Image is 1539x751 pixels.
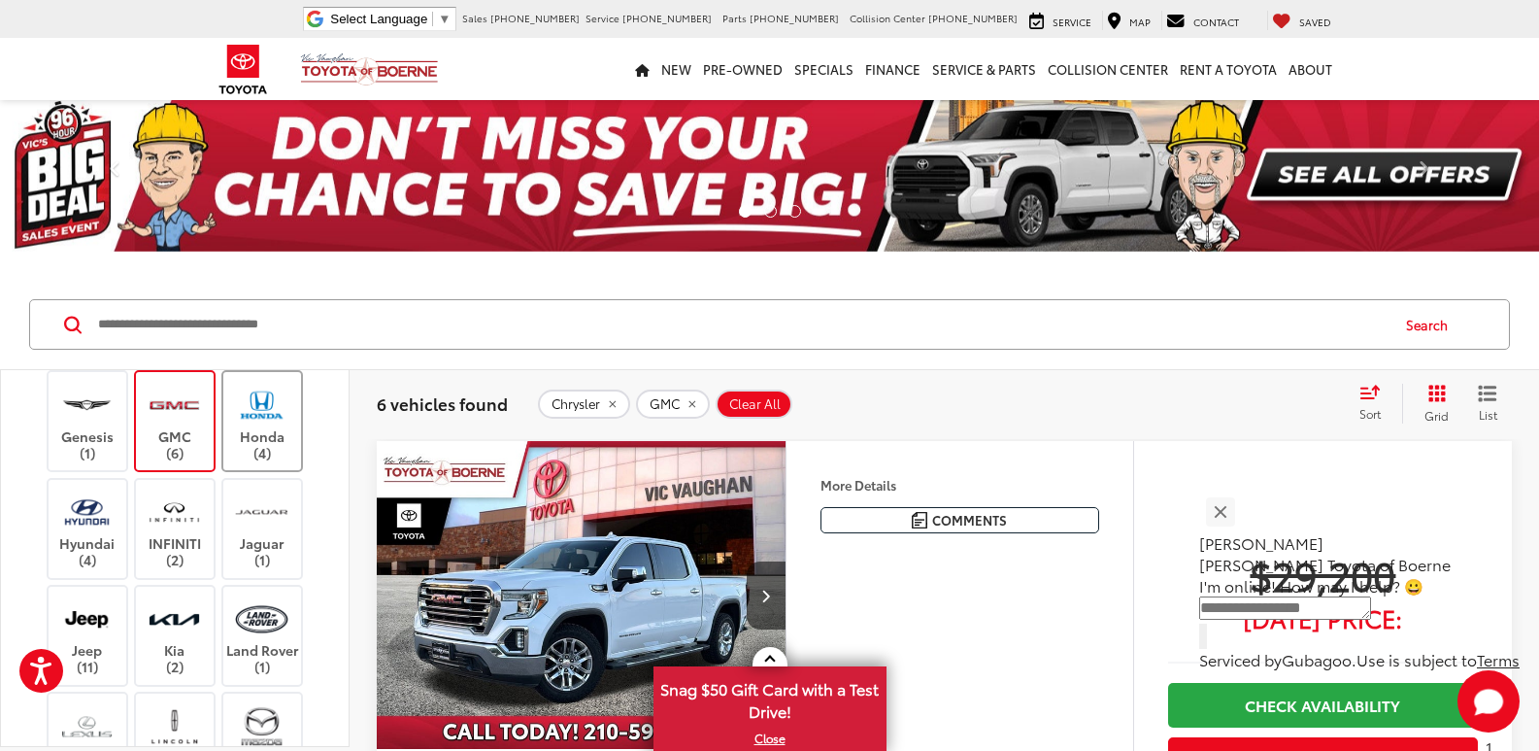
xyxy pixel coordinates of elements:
button: Select sort value [1350,384,1402,423]
span: Contact [1193,15,1239,29]
label: Land Rover (1) [223,597,302,675]
span: Saved [1299,15,1331,29]
span: [PHONE_NUMBER] [622,11,712,25]
a: Specials [788,38,859,100]
img: Toyota [207,38,280,101]
a: Map [1102,11,1155,30]
button: remove Chrysler [538,390,630,419]
a: Service & Parts: Opens in a new tab [926,38,1042,100]
label: GMC (6) [136,382,215,461]
span: Select Language [330,12,427,26]
img: Vic Vaughan Toyota of Boerne in Boerne, TX) [235,703,288,749]
img: 2019 GMC Sierra 1500 SLT [376,441,787,750]
span: Parts [722,11,747,25]
input: Search by Make, Model, or Keyword [96,301,1388,348]
button: Grid View [1402,384,1463,423]
span: GMC [650,396,680,412]
label: Genesis (1) [49,382,127,461]
a: Check Availability [1168,683,1478,727]
button: Clear All [716,390,792,419]
img: Vic Vaughan Toyota of Boerne in Boerne, TX) [60,382,114,427]
span: $29,200 [1168,550,1478,598]
img: Vic Vaughan Toyota of Boerne in Boerne, TX) [235,597,288,642]
span: Service [585,11,619,25]
button: Comments [820,507,1099,533]
label: Jeep (11) [49,597,127,675]
svg: Start Chat [1457,670,1520,733]
span: Clear All [729,396,781,412]
span: Service [1053,15,1091,29]
img: Vic Vaughan Toyota of Boerne [300,52,439,86]
span: Collision Center [850,11,925,25]
span: Comments [932,511,1007,529]
button: remove GMC [636,390,710,419]
a: Select Language​ [330,12,451,26]
a: Pre-Owned [697,38,788,100]
a: My Saved Vehicles [1267,11,1336,30]
img: Vic Vaughan Toyota of Boerne in Boerne, TX) [148,597,201,642]
img: Vic Vaughan Toyota of Boerne in Boerne, TX) [60,703,114,749]
a: Contact [1161,11,1244,30]
a: Rent a Toyota [1174,38,1283,100]
img: Vic Vaughan Toyota of Boerne in Boerne, TX) [235,490,288,535]
span: [PHONE_NUMBER] [490,11,580,25]
h4: More Details [820,478,1099,492]
span: [DATE] Price: [1168,608,1478,628]
span: [PHONE_NUMBER] [928,11,1018,25]
a: New [655,38,697,100]
span: Sort [1359,405,1381,422]
button: Next image [747,562,786,630]
img: Comments [912,512,927,529]
button: List View [1463,384,1512,423]
button: Toggle Chat Window [1457,670,1520,733]
span: Sales [462,11,487,25]
span: ​ [432,12,433,26]
img: Vic Vaughan Toyota of Boerne in Boerne, TX) [60,597,114,642]
a: Finance [859,38,926,100]
label: Honda (4) [223,382,302,461]
a: Collision Center [1042,38,1174,100]
span: 6 vehicles found [377,392,508,415]
img: Vic Vaughan Toyota of Boerne in Boerne, TX) [148,490,201,535]
div: 2019 GMC Sierra 1500 SLT 0 [376,441,787,748]
span: ▼ [438,12,451,26]
label: Kia (2) [136,597,215,675]
button: Search [1388,300,1476,349]
label: Hyundai (4) [49,490,127,568]
a: About [1283,38,1338,100]
span: Chrysler [552,396,600,412]
span: Grid [1424,407,1449,424]
span: [PHONE_NUMBER] [750,11,839,25]
label: Jaguar (1) [223,490,302,568]
span: Map [1129,15,1151,29]
span: List [1478,406,1497,423]
img: Vic Vaughan Toyota of Boerne in Boerne, TX) [148,382,201,427]
a: Service [1024,11,1096,30]
img: Vic Vaughan Toyota of Boerne in Boerne, TX) [235,382,288,427]
img: Vic Vaughan Toyota of Boerne in Boerne, TX) [148,703,201,749]
label: INFINITI (2) [136,490,215,568]
img: Vic Vaughan Toyota of Boerne in Boerne, TX) [60,490,114,535]
a: 2019 GMC Sierra 1500 SLT2019 GMC Sierra 1500 SLT2019 GMC Sierra 1500 SLT2019 GMC Sierra 1500 SLT [376,441,787,748]
a: Home [629,38,655,100]
span: Snag $50 Gift Card with a Test Drive! [655,668,885,728]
